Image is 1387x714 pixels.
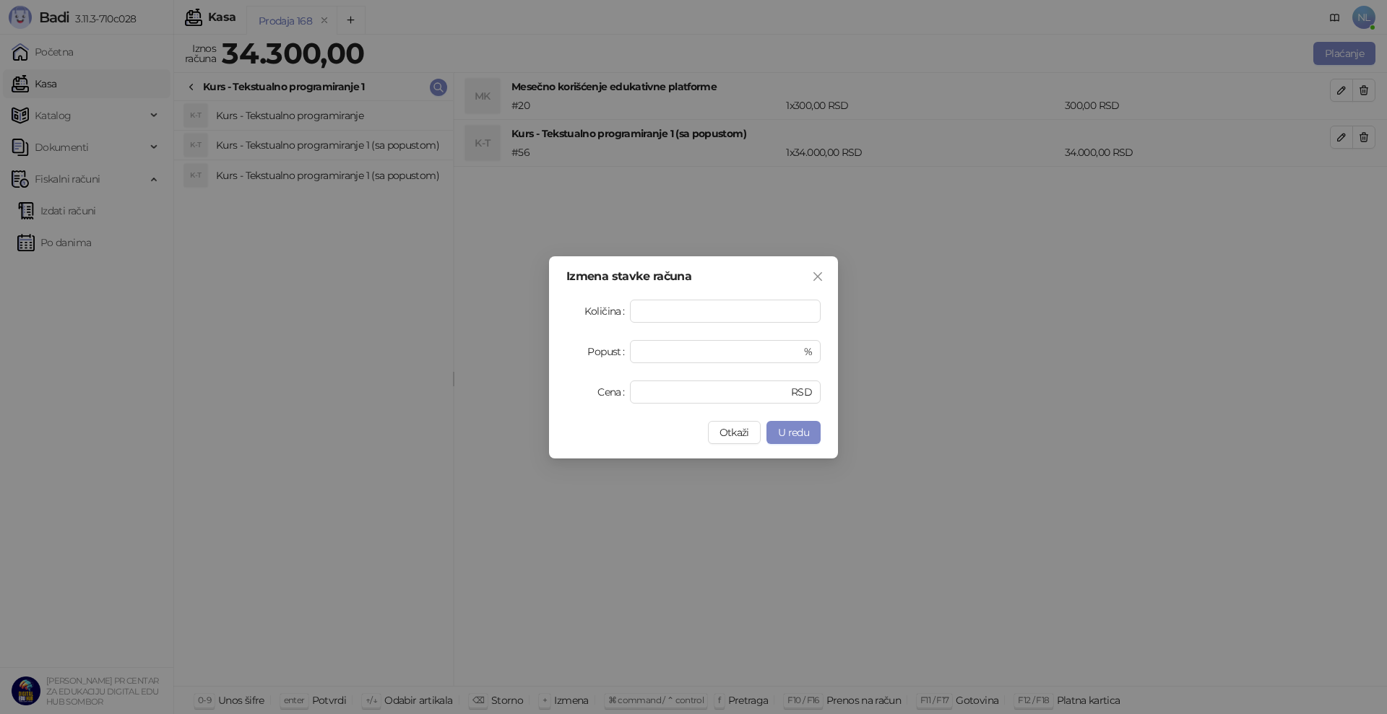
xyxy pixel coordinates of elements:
[806,271,829,282] span: Zatvori
[720,426,749,439] span: Otkaži
[566,271,821,282] div: Izmena stavke računa
[639,381,788,403] input: Cena
[806,265,829,288] button: Close
[778,426,809,439] span: U redu
[639,341,801,362] input: Popust
[597,380,630,404] label: Cena
[766,421,821,444] button: U redu
[631,300,820,322] input: Količina
[708,421,761,444] button: Otkaži
[812,271,824,282] span: close
[587,340,630,363] label: Popust
[584,300,630,323] label: Količina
